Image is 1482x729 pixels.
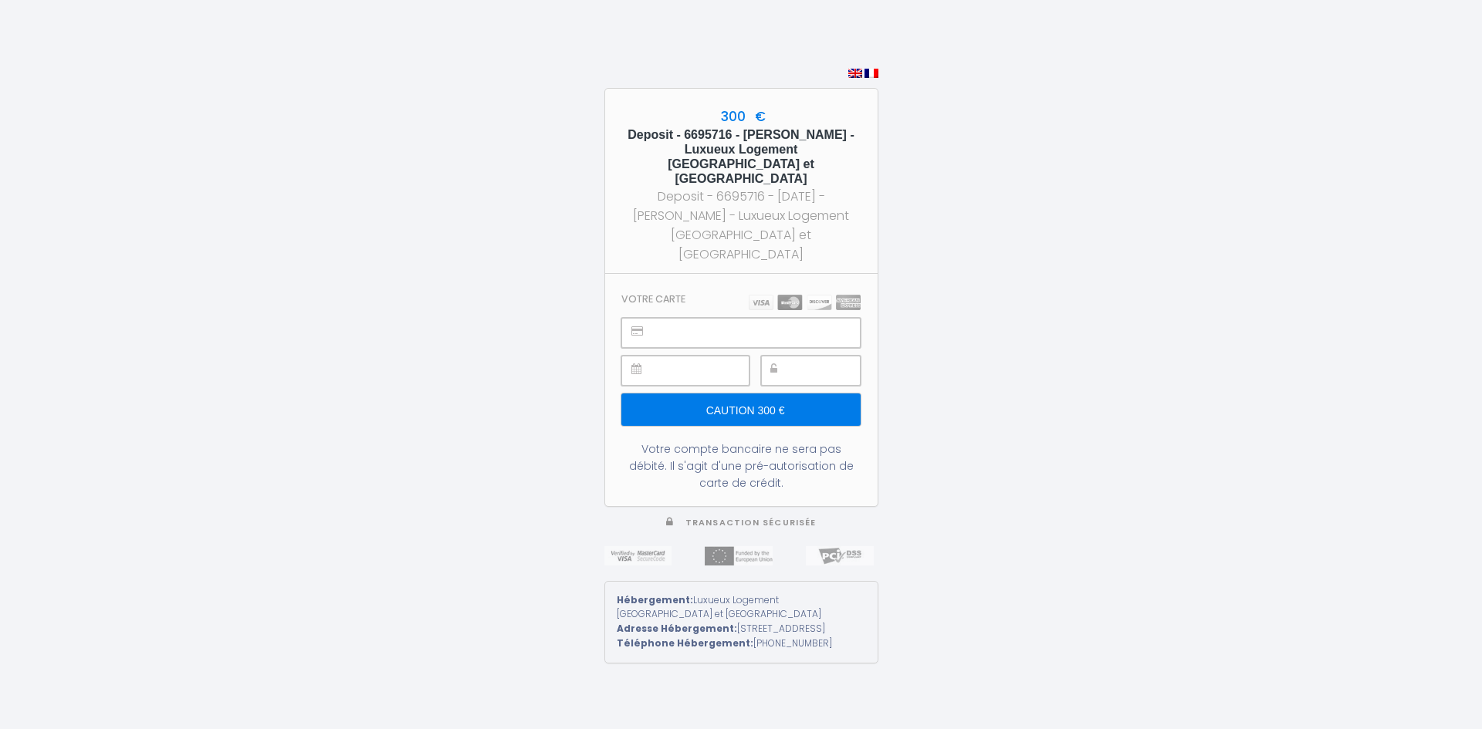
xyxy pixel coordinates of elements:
h3: Votre carte [621,293,685,305]
img: fr.png [864,69,878,78]
input: Caution 300 € [621,393,860,426]
img: en.png [848,69,862,78]
img: carts.png [749,295,861,310]
div: Votre compte bancaire ne sera pas débité. Il s'agit d'une pré-autorisation de carte de crédit. [621,440,860,491]
strong: Téléphone Hébergement: [617,636,753,650]
span: 300 € [717,107,766,126]
div: [PHONE_NUMBER] [617,636,866,651]
h5: Deposit - 6695716 - [PERSON_NAME] - Luxueux Logement [GEOGRAPHIC_DATA] et [GEOGRAPHIC_DATA] [619,127,864,187]
span: Transaction sécurisée [685,517,816,528]
strong: Hébergement: [617,593,693,606]
strong: Adresse Hébergement: [617,622,737,635]
iframe: Secure payment input frame [656,356,748,385]
div: [STREET_ADDRESS] [617,622,866,636]
iframe: Secure payment input frame [656,319,859,347]
div: Luxueux Logement [GEOGRAPHIC_DATA] et [GEOGRAPHIC_DATA] [617,593,866,623]
div: Deposit - 6695716 - [DATE] - [PERSON_NAME] - Luxueux Logement [GEOGRAPHIC_DATA] et [GEOGRAPHIC_DATA] [619,187,864,265]
iframe: Secure payment input frame [796,356,860,385]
